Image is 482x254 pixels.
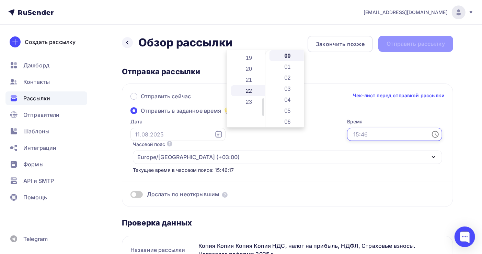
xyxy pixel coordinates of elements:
[133,141,165,148] div: Часовой пояс
[133,167,442,174] div: Текущее время в часовом поясе: 15:46:17
[130,118,226,125] label: Дата
[269,83,307,94] li: 03
[25,38,76,46] div: Создать рассылку
[92,14,173,33] span: Онлайн и Очно в [GEOGRAPHIC_DATA]
[231,63,268,74] li: 20
[316,40,365,48] div: Закончить позже
[10,18,56,32] a: [URL][DOMAIN_NAME]
[5,91,87,105] a: Рассылки
[23,144,56,152] span: Интеграции
[353,92,445,99] a: Чек-лист перед отправкой рассылки
[269,72,307,83] li: 02
[141,107,221,115] span: Отправить в заданное время
[3,106,192,120] strong: Все изменения в расчете НДС. Новая декларация НДС в 2025 г. и контрольные соотношения по ней.
[17,151,195,167] li: Как защититься покупателю от ошибок в счетах-фактурах «упрощенца». Новая практика 2025 г.;
[23,193,47,201] span: Помощь
[133,141,442,164] button: Часовой пояс Europe/[GEOGRAPHIC_DATA] (+03:00)
[347,118,442,125] label: Время
[17,126,195,151] li: НДС на общем режиме и упрошенной системе налогообложения в 2025 г. Порядок расчета налога по став...
[122,218,453,228] div: Проверка данных
[5,157,87,171] a: Формы
[130,128,226,141] input: 11.08.2025
[104,4,161,13] span: 28 августа 2025
[138,36,232,49] h2: Обзор рассылки
[231,96,268,107] li: 23
[20,45,179,61] span: НДС, налог на прибыль, НДФЛ, Страховые взносы. Налоговая реформа 2025 г.
[17,167,195,184] li: Новая декларация по НДС в 2025 г. и контрольные соотношения по ней. Новые счета-фактуры, книги по...
[147,190,219,198] span: Дослать по неоткрывшим
[5,124,87,138] a: Шаблоны
[23,160,44,168] span: Формы
[67,90,173,97] strong: регистрация
[5,58,87,72] a: Дашборд
[23,235,48,243] span: Telegram
[231,85,268,96] li: 22
[5,108,87,122] a: Отправители
[23,127,49,135] span: Шаблоны
[364,5,474,19] a: [EMAIL_ADDRESS][DOMAIN_NAME]
[269,94,307,105] li: 04
[137,153,240,161] div: Europe/[GEOGRAPHIC_DATA] (+03:00)
[122,67,453,76] div: Отправка рассылки
[23,61,49,69] span: Дашборд
[269,61,307,72] li: 01
[106,90,173,97] a: [URL][DOMAIN_NAME]
[141,92,191,100] span: Отправить сейчас
[364,9,448,16] span: [EMAIL_ADDRESS][DOMAIN_NAME]
[231,52,268,63] li: 19
[23,94,50,102] span: Рассылки
[23,111,60,119] span: Отправители
[3,89,195,98] p: Кратко о Программе и
[269,116,307,127] li: 06
[231,74,268,85] li: 21
[5,75,87,89] a: Контакты
[269,50,307,61] li: 00
[17,183,195,200] li: Национальная система прослеживаемости товаров, новые обязанности участников оборота. Изменения в ...
[269,105,307,116] li: 05
[3,3,63,18] p: г. [GEOGRAPHIC_DATA]
[23,177,54,185] span: API и SMTP
[18,70,181,82] a: РЕГИСТРАЦИЯ
[347,128,442,141] input: 15:46
[23,78,50,86] span: Контакты
[79,73,119,80] span: РЕГИСТРАЦИЯ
